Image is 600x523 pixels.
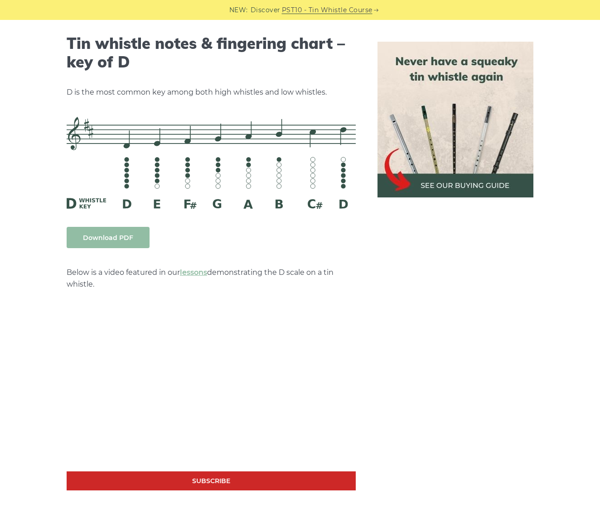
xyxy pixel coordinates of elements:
p: D is the most common key among both high whistles and low whistles. [67,86,356,98]
img: tin whistle buying guide [377,42,533,197]
h2: Tin whistle notes & fingering chart – key of D [67,34,356,72]
a: Download PDF [67,227,150,248]
p: Below is a video featured in our demonstrating the D scale on a tin whistle. [67,267,356,290]
img: D Whistle Fingering Chart And Notes [67,117,356,208]
a: Subscribe [67,471,356,491]
span: NEW: [229,5,248,15]
span: Discover [251,5,281,15]
a: lessons [180,268,207,277]
iframe: Tin Whistle Tutorial for Beginners - Blowing Basics & D Scale Exercise [67,309,356,471]
a: PST10 - Tin Whistle Course [282,5,373,15]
